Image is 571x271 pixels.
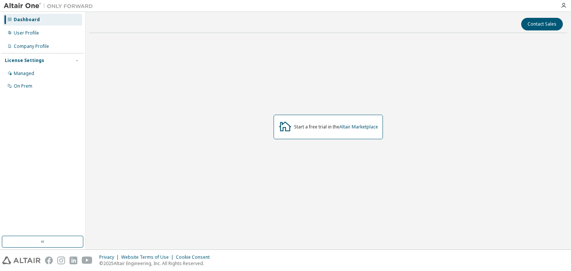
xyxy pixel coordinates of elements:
[121,254,176,260] div: Website Terms of Use
[82,257,93,264] img: youtube.svg
[176,254,214,260] div: Cookie Consent
[45,257,53,264] img: facebook.svg
[14,30,39,36] div: User Profile
[4,2,97,10] img: Altair One
[14,43,49,49] div: Company Profile
[70,257,77,264] img: linkedin.svg
[294,124,378,130] div: Start a free trial in the
[99,254,121,260] div: Privacy
[57,257,65,264] img: instagram.svg
[14,83,32,89] div: On Prem
[14,17,40,23] div: Dashboard
[521,18,563,30] button: Contact Sales
[5,58,44,63] div: License Settings
[99,260,214,267] p: © 2025 Altair Engineering, Inc. All Rights Reserved.
[2,257,41,264] img: altair_logo.svg
[14,71,34,76] div: Managed
[339,124,378,130] a: Altair Marketplace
